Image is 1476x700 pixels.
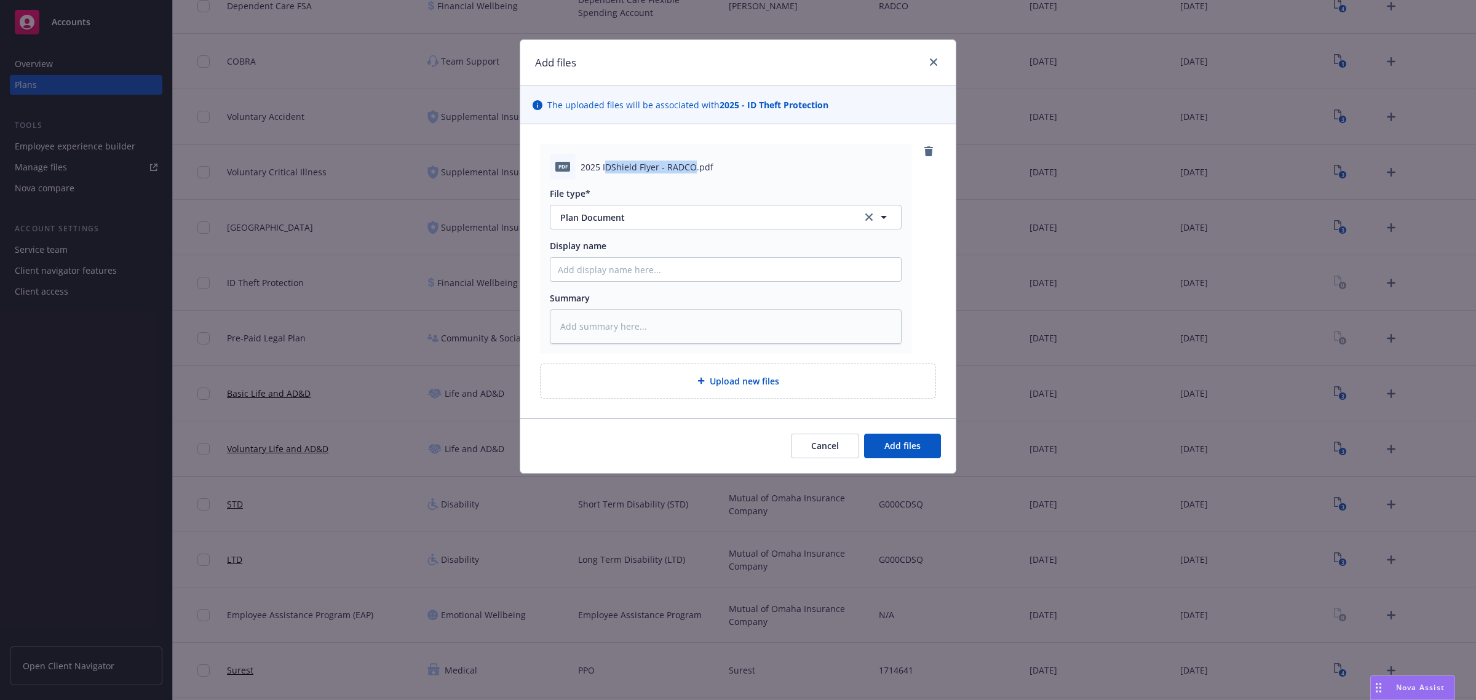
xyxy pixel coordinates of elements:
[550,292,590,304] span: Summary
[884,440,921,451] span: Add files
[864,434,941,458] button: Add files
[550,188,590,199] span: File type*
[581,161,713,173] span: 2025 IDShield Flyer - RADCO.pdf
[550,258,901,281] input: Add display name here...
[926,55,941,70] a: close
[547,98,828,111] span: The uploaded files will be associated with
[555,162,570,171] span: pdf
[550,205,902,229] button: Plan Documentclear selection
[540,364,936,399] div: Upload new files
[811,440,839,451] span: Cancel
[1371,676,1386,699] div: Drag to move
[1370,675,1455,700] button: Nova Assist
[921,144,936,159] a: remove
[1396,682,1445,693] span: Nova Assist
[535,55,576,71] h1: Add files
[550,240,606,252] span: Display name
[560,211,845,224] span: Plan Document
[710,375,779,388] span: Upload new files
[862,210,876,225] a: clear selection
[720,99,828,111] strong: 2025 - ID Theft Protection
[791,434,859,458] button: Cancel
